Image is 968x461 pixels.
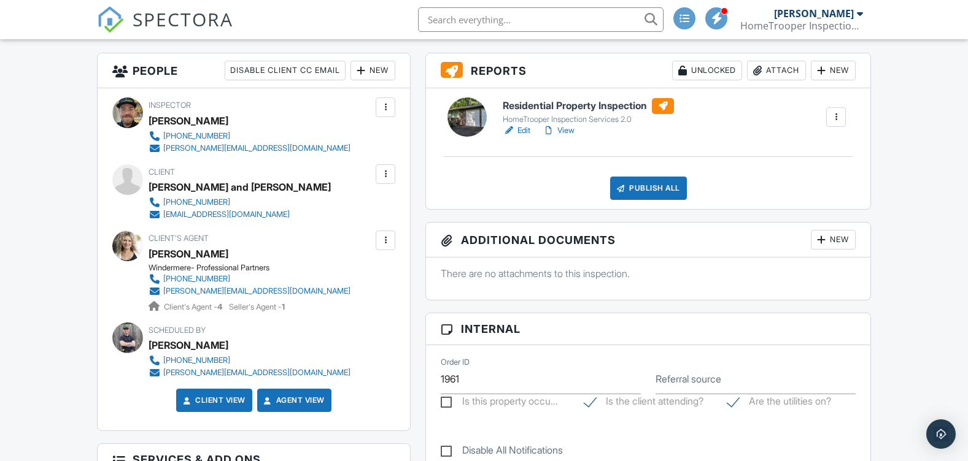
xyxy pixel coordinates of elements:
[672,61,742,80] div: Unlocked
[811,230,856,250] div: New
[149,273,350,285] a: [PHONE_NUMBER]
[163,286,350,296] div: [PERSON_NAME][EMAIL_ADDRESS][DOMAIN_NAME]
[149,354,350,367] a: [PHONE_NUMBER]
[97,17,233,42] a: SPECTORA
[149,245,228,263] a: [PERSON_NAME]
[149,263,360,273] div: Windermere- Professional Partners
[441,267,856,280] p: There are no attachments to this inspection.
[656,372,721,386] label: Referral source
[163,356,230,365] div: [PHONE_NUMBER]
[163,210,290,219] div: [EMAIL_ADDRESS][DOMAIN_NAME]
[747,61,806,80] div: Attach
[149,112,228,130] div: [PERSON_NAME]
[225,61,346,80] div: Disable Client CC Email
[503,98,674,114] h6: Residential Property Inspection
[774,7,854,20] div: [PERSON_NAME]
[441,357,470,368] label: Order ID
[163,274,230,284] div: [PHONE_NUMBER]
[163,368,350,378] div: [PERSON_NAME][EMAIL_ADDRESS][DOMAIN_NAME]
[418,7,664,32] input: Search everything...
[163,131,230,141] div: [PHONE_NUMBER]
[149,234,209,243] span: Client's Agent
[727,395,831,411] label: Are the utilities on?
[441,444,563,460] label: Disable All Notifications
[503,115,674,124] div: HomeTrooper Inspection Services 2.0
[229,302,285,311] span: Seller's Agent -
[98,53,411,88] h3: People
[149,196,321,208] a: [PHONE_NUMBER]
[149,208,321,221] a: [EMAIL_ADDRESS][DOMAIN_NAME]
[261,394,325,406] a: Agent View
[503,98,674,125] a: Residential Property Inspection HomeTrooper Inspection Services 2.0
[149,367,350,379] a: [PERSON_NAME][EMAIL_ADDRESS][DOMAIN_NAME]
[180,394,246,406] a: Client View
[350,61,395,80] div: New
[217,302,222,311] strong: 4
[282,302,285,311] strong: 1
[503,124,530,137] a: Edit
[163,143,350,153] div: [PERSON_NAME][EMAIL_ADDRESS][DOMAIN_NAME]
[426,53,870,88] h3: Reports
[926,419,956,449] div: Open Intercom Messenger
[164,302,224,311] span: Client's Agent -
[740,20,863,32] div: HomeTrooper Inspection Services
[149,130,350,142] a: [PHONE_NUMBER]
[811,61,856,80] div: New
[426,313,870,345] h3: Internal
[149,336,228,354] div: [PERSON_NAME]
[149,142,350,154] a: [PERSON_NAME][EMAIL_ADDRESS][DOMAIN_NAME]
[610,177,687,200] div: Publish All
[163,197,230,207] div: [PHONE_NUMBER]
[441,395,558,411] label: Is this property occupied?
[149,285,350,297] a: [PERSON_NAME][EMAIL_ADDRESS][DOMAIN_NAME]
[133,6,233,32] span: SPECTORA
[97,6,124,33] img: The Best Home Inspection Software - Spectora
[426,223,870,257] h3: Additional Documents
[543,124,575,137] a: View
[149,101,191,110] span: Inspector
[149,326,206,335] span: Scheduled By
[149,167,175,177] span: Client
[149,178,331,196] div: [PERSON_NAME] and [PERSON_NAME]
[584,395,703,411] label: Is the client attending?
